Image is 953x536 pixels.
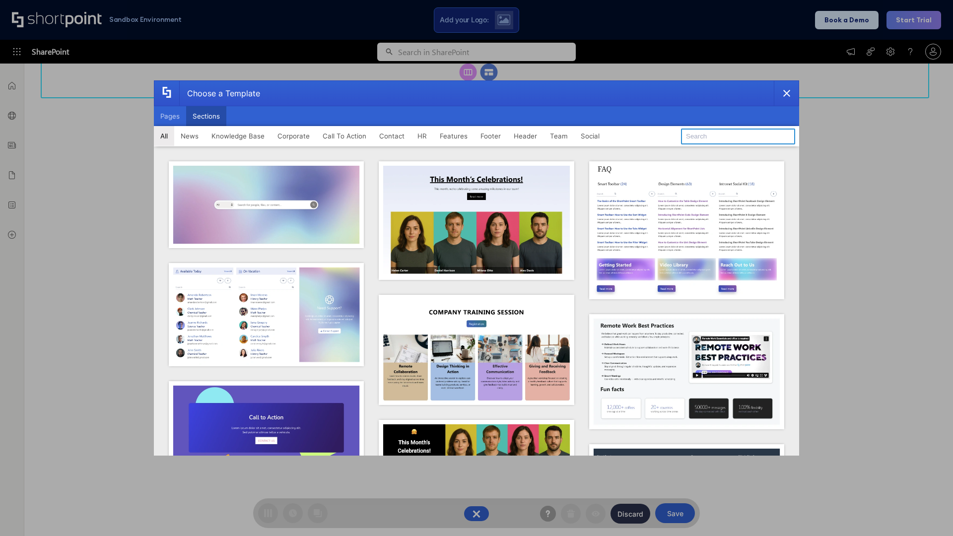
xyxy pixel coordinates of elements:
[544,126,574,146] button: Team
[154,80,799,456] div: template selector
[271,126,316,146] button: Corporate
[316,126,373,146] button: Call To Action
[154,126,174,146] button: All
[433,126,474,146] button: Features
[681,129,795,144] input: Search
[411,126,433,146] button: HR
[174,126,205,146] button: News
[903,488,953,536] iframe: Chat Widget
[179,81,260,106] div: Choose a Template
[186,106,226,126] button: Sections
[474,126,507,146] button: Footer
[574,126,606,146] button: Social
[507,126,544,146] button: Header
[373,126,411,146] button: Contact
[205,126,271,146] button: Knowledge Base
[154,106,186,126] button: Pages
